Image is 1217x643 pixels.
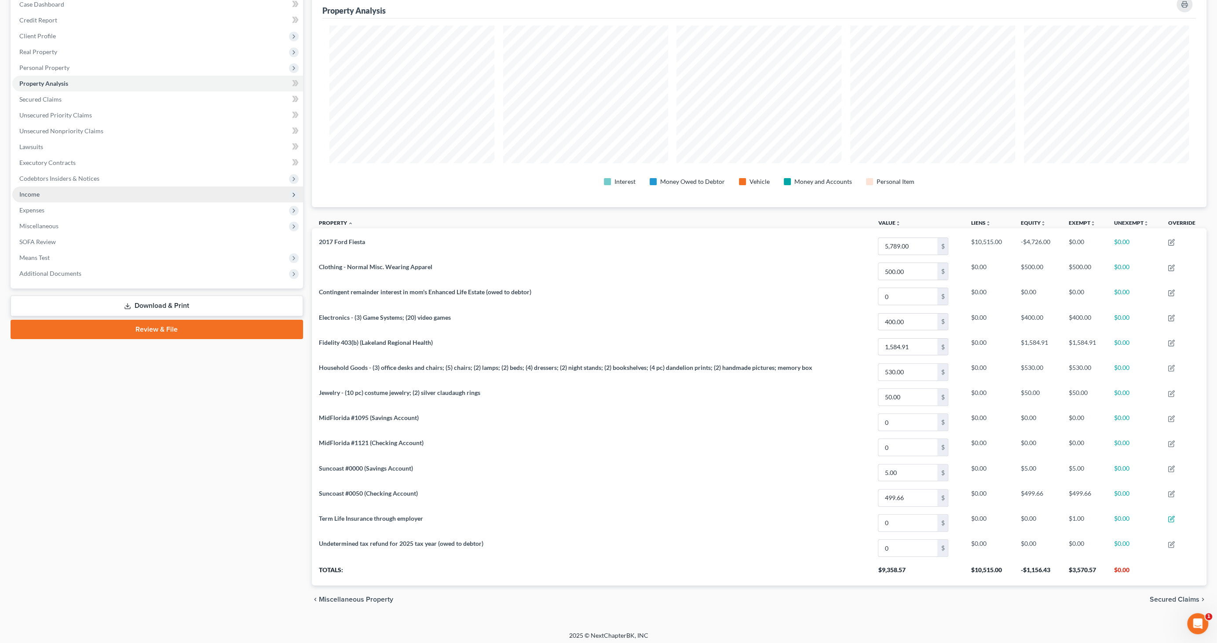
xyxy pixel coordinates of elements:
[1061,334,1107,359] td: $1,584.91
[19,143,43,150] span: Lawsuits
[1107,259,1161,284] td: $0.00
[1061,561,1107,585] th: $3,570.57
[1061,309,1107,334] td: $400.00
[312,596,319,603] i: chevron_left
[871,561,964,585] th: $9,358.57
[749,177,770,186] div: Vehicle
[1013,384,1061,409] td: $50.00
[878,389,937,406] input: 0.00
[11,320,303,339] a: Review & File
[937,339,948,355] div: $
[319,540,483,547] span: Undetermined tax refund for 2025 tax year (owed to debtor)
[937,464,948,481] div: $
[319,490,418,497] span: Suncoast #0050 (Checking Account)
[878,414,937,431] input: 0.00
[937,490,948,506] div: $
[937,263,948,280] div: $
[964,284,1013,309] td: $0.00
[1013,359,1061,384] td: $530.00
[1107,435,1161,460] td: $0.00
[12,139,303,155] a: Lawsuits
[1013,334,1061,359] td: $1,584.91
[19,206,44,214] span: Expenses
[1061,259,1107,284] td: $500.00
[1013,284,1061,309] td: $0.00
[19,159,76,166] span: Executory Contracts
[12,234,303,250] a: SOFA Review
[1090,221,1095,226] i: unfold_more
[1107,284,1161,309] td: $0.00
[878,364,937,380] input: 0.00
[937,439,948,456] div: $
[971,219,991,226] a: Liensunfold_more
[1061,435,1107,460] td: $0.00
[1107,510,1161,535] td: $0.00
[319,263,432,270] span: Clothing - Normal Misc. Wearing Apparel
[878,339,937,355] input: 0.00
[1107,384,1161,409] td: $0.00
[878,540,937,556] input: 0.00
[348,221,353,226] i: expand_less
[964,384,1013,409] td: $0.00
[319,389,480,396] span: Jewelry - (10 pc) costume jewelry; (2) silver claudaugh rings
[1199,596,1206,603] i: chevron_right
[1061,485,1107,510] td: $499.66
[937,238,948,255] div: $
[319,464,413,472] span: Suncoast #0000 (Savings Account)
[1061,510,1107,535] td: $1.00
[964,510,1013,535] td: $0.00
[1107,535,1161,560] td: $0.00
[12,76,303,91] a: Property Analysis
[319,288,531,296] span: Contingent remainder interest in mom's Enhanced Life Estate (owed to debtor)
[1068,219,1095,226] a: Exemptunfold_more
[1107,359,1161,384] td: $0.00
[964,334,1013,359] td: $0.00
[1150,596,1199,603] span: Secured Claims
[19,222,58,230] span: Miscellaneous
[1107,334,1161,359] td: $0.00
[964,410,1013,435] td: $0.00
[1061,535,1107,560] td: $0.00
[1040,221,1045,226] i: unfold_more
[1061,284,1107,309] td: $0.00
[319,314,451,321] span: Electronics - (3) Game Systems; (20) video games
[878,219,900,226] a: Valueunfold_more
[877,177,914,186] div: Personal Item
[1013,435,1061,460] td: $0.00
[12,91,303,107] a: Secured Claims
[1020,219,1045,226] a: Equityunfold_more
[1013,259,1061,284] td: $500.00
[964,259,1013,284] td: $0.00
[878,490,937,506] input: 0.00
[1107,460,1161,485] td: $0.00
[312,561,871,585] th: Totals:
[319,414,419,421] span: MidFlorida #1095 (Savings Account)
[964,460,1013,485] td: $0.00
[19,48,57,55] span: Real Property
[937,288,948,305] div: $
[1205,613,1212,620] span: 1
[1114,219,1149,226] a: Unexemptunfold_more
[19,0,64,8] span: Case Dashboard
[19,190,40,198] span: Income
[1013,309,1061,334] td: $400.00
[1013,561,1061,585] th: -$1,156.43
[19,64,69,71] span: Personal Property
[19,111,92,119] span: Unsecured Priority Claims
[986,221,991,226] i: unfold_more
[319,339,433,346] span: Fidelity 403(b) (Lakeland Regional Health)
[312,596,393,603] button: chevron_left Miscellaneous Property
[937,364,948,380] div: $
[964,309,1013,334] td: $0.00
[19,16,57,24] span: Credit Report
[964,359,1013,384] td: $0.00
[660,177,725,186] div: Money Owed to Debtor
[19,238,56,245] span: SOFA Review
[1013,460,1061,485] td: $5.00
[19,95,62,103] span: Secured Claims
[1013,234,1061,259] td: -$4,726.00
[937,314,948,330] div: $
[1061,410,1107,435] td: $0.00
[964,561,1013,585] th: $10,515.00
[319,439,424,446] span: MidFlorida #1121 (Checking Account)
